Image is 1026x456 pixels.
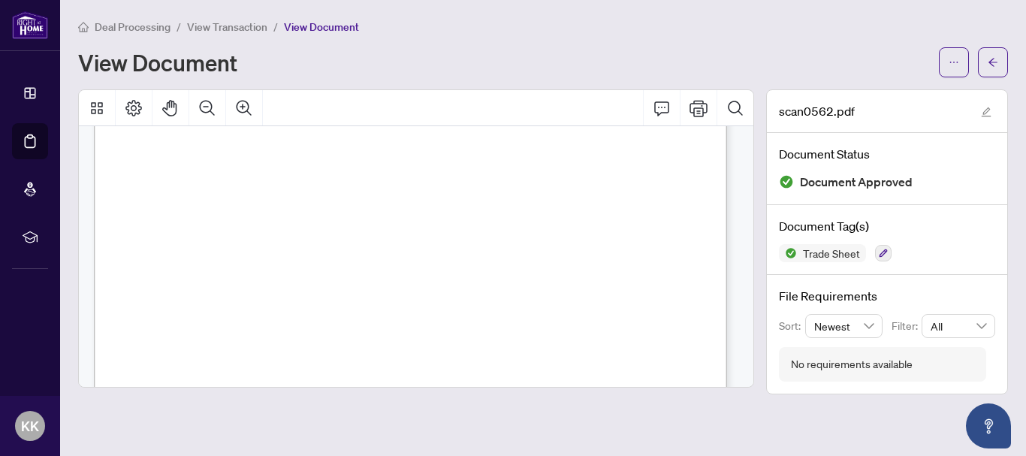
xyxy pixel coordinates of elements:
[800,172,913,192] span: Document Approved
[21,415,39,436] span: KK
[273,18,278,35] li: /
[779,287,995,305] h4: File Requirements
[779,217,995,235] h4: Document Tag(s)
[949,57,959,68] span: ellipsis
[78,22,89,32] span: home
[95,20,170,34] span: Deal Processing
[779,145,995,163] h4: Document Status
[892,318,922,334] p: Filter:
[177,18,181,35] li: /
[814,315,874,337] span: Newest
[931,315,986,337] span: All
[981,107,991,117] span: edit
[966,403,1011,448] button: Open asap
[779,174,794,189] img: Document Status
[791,356,913,373] div: No requirements available
[779,244,797,262] img: Status Icon
[779,102,855,120] span: scan0562.pdf
[988,57,998,68] span: arrow-left
[78,50,237,74] h1: View Document
[187,20,267,34] span: View Transaction
[12,11,48,39] img: logo
[284,20,359,34] span: View Document
[797,248,866,258] span: Trade Sheet
[779,318,805,334] p: Sort:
